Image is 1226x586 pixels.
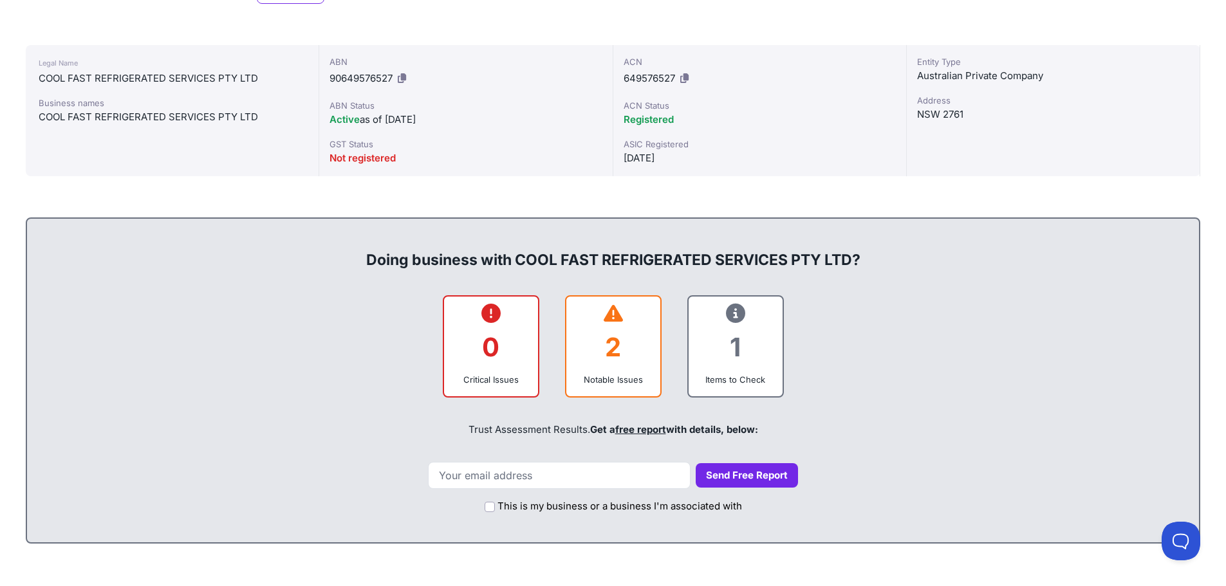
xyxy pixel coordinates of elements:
[624,99,896,112] div: ACN Status
[615,423,666,435] a: free report
[39,55,306,71] div: Legal Name
[624,55,896,68] div: ACN
[917,107,1189,122] div: NSW 2761
[40,229,1186,270] div: Doing business with COOL FAST REFRIGERATED SERVICES PTY LTD?
[590,423,758,435] span: Get a with details, below:
[39,96,306,109] div: Business names
[330,99,602,112] div: ABN Status
[428,462,691,489] input: Your email address
[454,373,528,386] div: Critical Issues
[699,321,772,373] div: 1
[330,152,396,164] span: Not registered
[624,72,675,84] span: 649576527
[1162,522,1200,560] iframe: Toggle Customer Support
[577,373,650,386] div: Notable Issues
[330,55,602,68] div: ABN
[330,72,393,84] span: 90649576527
[696,463,798,488] button: Send Free Report
[39,71,306,86] div: COOL FAST REFRIGERATED SERVICES PTY LTD
[330,113,360,125] span: Active
[39,109,306,125] div: COOL FAST REFRIGERATED SERVICES PTY LTD
[577,321,650,373] div: 2
[917,94,1189,107] div: Address
[624,151,896,166] div: [DATE]
[330,138,602,151] div: GST Status
[454,321,528,373] div: 0
[917,68,1189,84] div: Australian Private Company
[497,499,742,514] label: This is my business or a business I'm associated with
[624,113,674,125] span: Registered
[624,138,896,151] div: ASIC Registered
[330,112,602,127] div: as of [DATE]
[917,55,1189,68] div: Entity Type
[699,373,772,386] div: Items to Check
[40,408,1186,452] div: Trust Assessment Results.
